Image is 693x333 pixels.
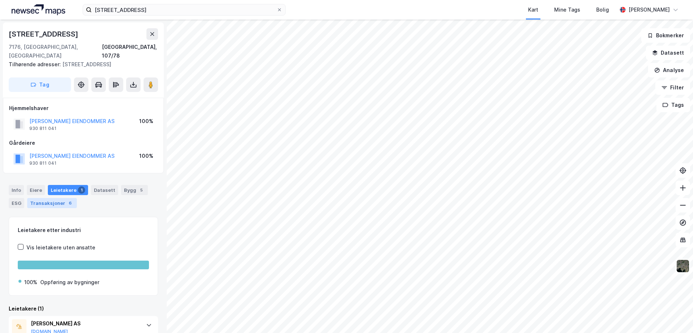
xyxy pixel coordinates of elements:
[628,5,670,14] div: [PERSON_NAME]
[648,63,690,77] button: Analyse
[40,278,99,287] div: Oppføring av bygninger
[138,186,145,194] div: 5
[27,185,45,195] div: Eiere
[656,98,690,112] button: Tags
[646,46,690,60] button: Datasett
[9,304,158,313] div: Leietakere (1)
[9,43,102,60] div: 7176, [GEOGRAPHIC_DATA], [GEOGRAPHIC_DATA]
[9,77,71,92] button: Tag
[29,160,57,166] div: 930 811 041
[528,5,538,14] div: Kart
[48,185,88,195] div: Leietakere
[31,319,139,328] div: [PERSON_NAME] AS
[91,185,118,195] div: Datasett
[676,259,690,273] img: 9k=
[657,298,693,333] iframe: Chat Widget
[139,117,153,126] div: 100%
[9,139,158,147] div: Gårdeiere
[9,28,80,40] div: [STREET_ADDRESS]
[26,243,95,252] div: Vis leietakere uten ansatte
[139,152,153,160] div: 100%
[92,4,277,15] input: Søk på adresse, matrikkel, gårdeiere, leietakere eller personer
[78,186,85,194] div: 1
[641,28,690,43] button: Bokmerker
[596,5,609,14] div: Bolig
[9,185,24,195] div: Info
[9,61,62,67] span: Tilhørende adresser:
[29,126,57,131] div: 930 811 041
[102,43,158,60] div: [GEOGRAPHIC_DATA], 107/78
[24,278,37,287] div: 100%
[9,60,152,69] div: [STREET_ADDRESS]
[655,80,690,95] button: Filter
[18,226,149,235] div: Leietakere etter industri
[67,199,74,207] div: 6
[554,5,580,14] div: Mine Tags
[12,4,65,15] img: logo.a4113a55bc3d86da70a041830d287a7e.svg
[27,198,77,208] div: Transaksjoner
[121,185,148,195] div: Bygg
[9,198,24,208] div: ESG
[657,298,693,333] div: Kontrollprogram for chat
[9,104,158,113] div: Hjemmelshaver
